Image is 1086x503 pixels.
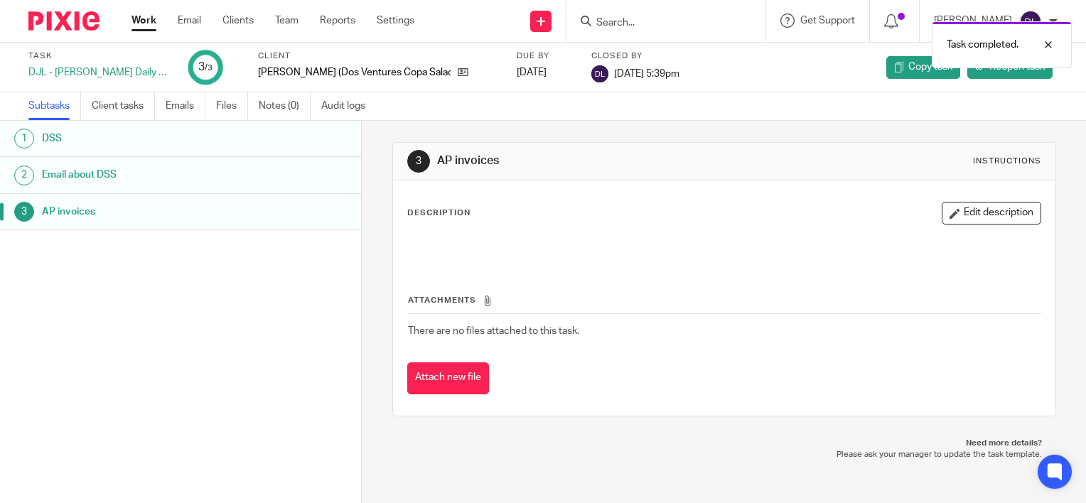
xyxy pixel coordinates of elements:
[591,65,608,82] img: svg%3E
[942,202,1041,225] button: Edit description
[1019,10,1042,33] img: svg%3E
[28,92,81,120] a: Subtasks
[28,11,100,31] img: Pixie
[407,362,489,394] button: Attach new file
[14,129,34,148] div: 1
[377,13,414,28] a: Settings
[14,202,34,222] div: 3
[614,68,679,78] span: [DATE] 5:39pm
[973,156,1041,167] div: Instructions
[407,150,430,173] div: 3
[947,38,1018,52] p: Task completed.
[517,65,574,80] div: [DATE]
[259,92,311,120] a: Notes (0)
[407,207,471,219] p: Description
[517,50,574,62] label: Due by
[258,50,499,62] label: Client
[131,13,156,28] a: Work
[166,92,205,120] a: Emails
[178,13,201,28] a: Email
[42,128,245,149] h1: DSS
[407,449,1042,460] p: Please ask your manager to update the task template.
[407,438,1042,449] p: Need more details?
[42,164,245,185] h1: Email about DSS
[92,92,155,120] a: Client tasks
[320,13,355,28] a: Reports
[14,166,34,185] div: 2
[275,13,299,28] a: Team
[205,64,213,72] small: /3
[258,65,451,80] p: [PERSON_NAME] (Dos Ventures Copa Salads LLC)
[216,92,248,120] a: Files
[28,65,171,80] div: DJL - [PERSON_NAME] Daily Tasks - [DATE]
[28,50,171,62] label: Task
[408,326,579,336] span: There are no files attached to this task.
[222,13,254,28] a: Clients
[198,59,213,75] div: 3
[437,153,754,168] h1: AP invoices
[42,201,245,222] h1: AP invoices
[408,296,476,304] span: Attachments
[321,92,376,120] a: Audit logs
